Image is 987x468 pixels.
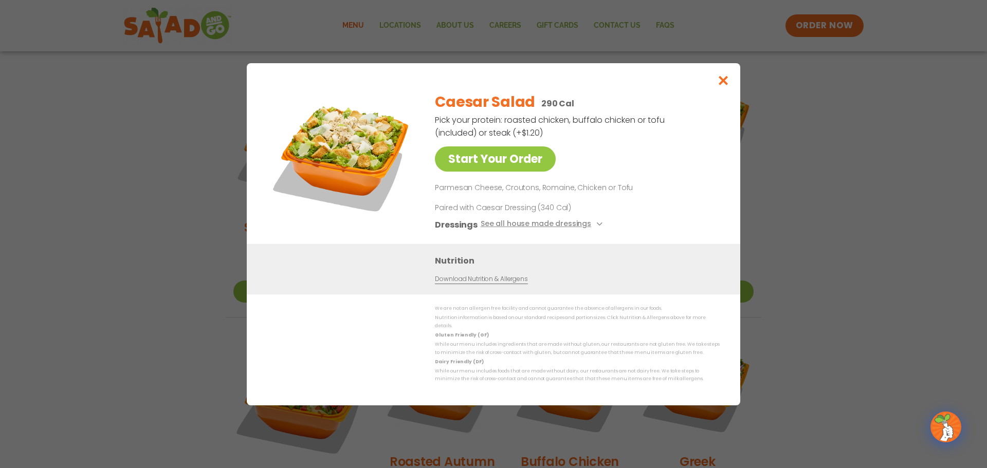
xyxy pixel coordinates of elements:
[435,202,625,213] p: Paired with Caesar Dressing (340 Cal)
[707,63,740,98] button: Close modal
[931,413,960,441] img: wpChatIcon
[435,114,666,139] p: Pick your protein: roasted chicken, buffalo chicken or tofu (included) or steak (+$1.20)
[435,367,720,383] p: While our menu includes foods that are made without dairy, our restaurants are not dairy free. We...
[435,91,535,113] h2: Caesar Salad
[435,254,725,267] h3: Nutrition
[435,341,720,357] p: While our menu includes ingredients that are made without gluten, our restaurants are not gluten ...
[541,97,574,110] p: 290 Cal
[435,305,720,312] p: We are not an allergen free facility and cannot guarantee the absence of allergens in our foods.
[481,218,606,231] button: See all house made dressings
[435,274,527,284] a: Download Nutrition & Allergens
[435,182,716,194] p: Parmesan Cheese, Croutons, Romaine, Chicken or Tofu
[435,218,478,231] h3: Dressings
[435,332,488,338] strong: Gluten Friendly (GF)
[435,358,483,364] strong: Dairy Friendly (DF)
[435,146,556,172] a: Start Your Order
[270,84,414,228] img: Featured product photo for Caesar Salad
[435,314,720,330] p: Nutrition information is based on our standard recipes and portion sizes. Click Nutrition & Aller...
